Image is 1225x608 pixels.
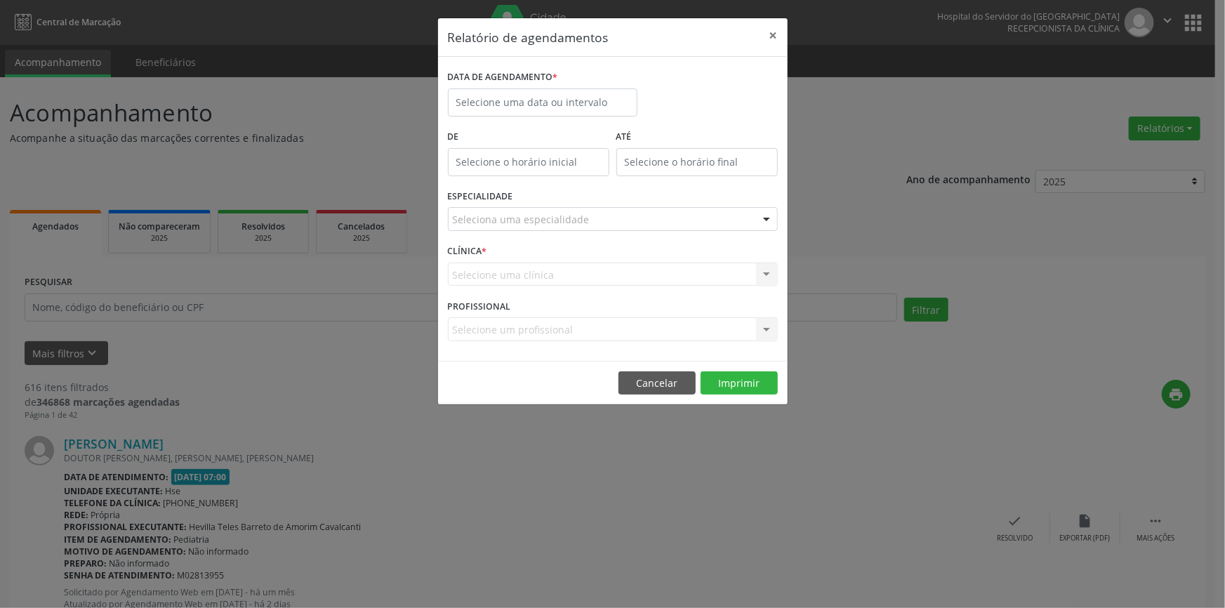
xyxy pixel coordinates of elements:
[453,212,590,227] span: Seleciona uma especialidade
[448,28,609,46] h5: Relatório de agendamentos
[618,371,696,395] button: Cancelar
[448,296,511,317] label: PROFISSIONAL
[701,371,778,395] button: Imprimir
[616,126,778,148] label: ATÉ
[448,126,609,148] label: De
[448,241,487,263] label: CLÍNICA
[448,148,609,176] input: Selecione o horário inicial
[448,186,513,208] label: ESPECIALIDADE
[616,148,778,176] input: Selecione o horário final
[448,67,558,88] label: DATA DE AGENDAMENTO
[448,88,637,117] input: Selecione uma data ou intervalo
[760,18,788,53] button: Close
